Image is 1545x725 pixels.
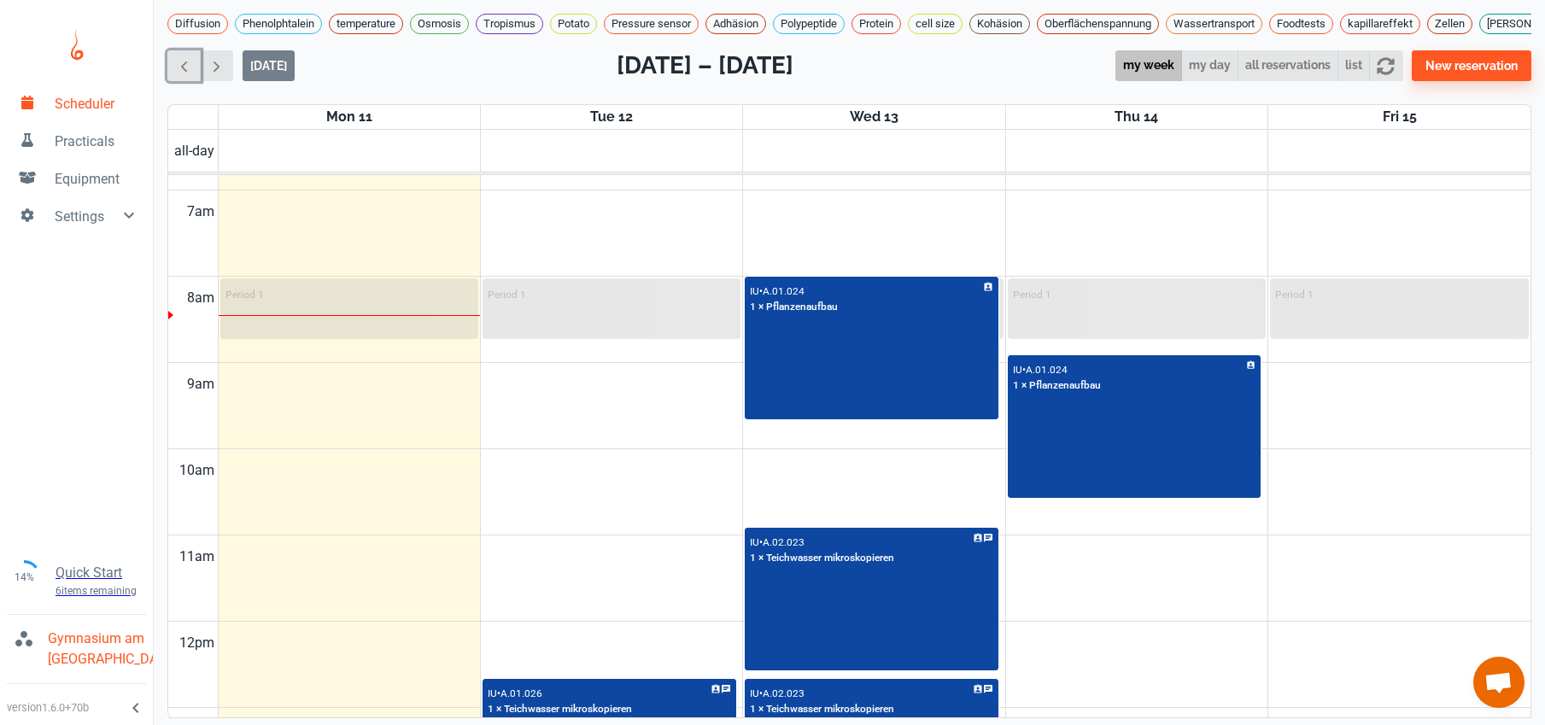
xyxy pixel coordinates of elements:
[1166,14,1262,34] div: Wassertransport
[411,15,468,32] span: Osmosis
[1369,50,1402,82] button: refresh
[852,14,901,34] div: Protein
[488,289,526,301] p: Period 1
[1412,50,1531,81] button: New reservation
[243,50,295,81] button: [DATE]
[852,15,900,32] span: Protein
[763,687,805,699] p: A.02.023
[750,536,763,548] p: IU •
[171,141,218,161] span: all-day
[167,50,201,82] button: Previous week
[550,14,597,34] div: Potato
[176,622,218,664] div: 12pm
[970,15,1029,32] span: Kohäsion
[1037,14,1159,34] div: Oberflächenspannung
[1013,378,1101,394] p: 1 × Pflanzenaufbau
[1340,14,1420,34] div: kapillareffekt
[323,105,376,129] a: August 11, 2025
[488,687,500,699] p: IU •
[750,551,894,566] p: 1 × Teichwasser mikroskopieren
[774,15,844,32] span: Polypeptide
[587,105,636,129] a: August 12, 2025
[1013,289,1051,301] p: Period 1
[1428,15,1472,32] span: Zellen
[909,15,962,32] span: cell size
[1115,50,1182,82] button: my week
[617,48,793,84] h2: [DATE] – [DATE]
[488,702,632,717] p: 1 × Teichwasser mikroskopieren
[706,15,765,32] span: Adhäsion
[763,536,805,548] p: A.02.023
[329,14,403,34] div: temperature
[410,14,469,34] div: Osmosis
[1341,15,1419,32] span: kapillareffekt
[604,14,699,34] div: Pressure sensor
[1473,657,1525,708] a: Chat öffnen
[908,14,963,34] div: cell size
[1238,50,1338,82] button: all reservations
[167,14,228,34] div: Diffusion
[750,300,838,315] p: 1 × Pflanzenaufbau
[200,50,233,82] button: Next week
[1181,50,1238,82] button: my day
[705,14,766,34] div: Adhäsion
[605,15,698,32] span: Pressure sensor
[1038,15,1158,32] span: Oberflächenspannung
[551,15,596,32] span: Potato
[846,105,902,129] a: August 13, 2025
[1026,364,1068,376] p: A.01.024
[168,15,227,32] span: Diffusion
[1427,14,1472,34] div: Zellen
[1337,50,1370,82] button: list
[750,285,763,297] p: IU •
[236,15,321,32] span: Phenolphtalein
[1013,364,1026,376] p: IU •
[1379,105,1420,129] a: August 15, 2025
[500,687,542,699] p: A.01.026
[330,15,402,32] span: temperature
[184,363,218,406] div: 9am
[750,687,763,699] p: IU •
[750,702,894,717] p: 1 × Teichwasser mikroskopieren
[773,14,845,34] div: Polypeptide
[476,14,543,34] div: Tropismus
[176,535,218,578] div: 11am
[184,190,218,233] div: 7am
[1111,105,1162,129] a: August 14, 2025
[176,449,218,492] div: 10am
[1167,15,1261,32] span: Wassertransport
[235,14,322,34] div: Phenolphtalein
[225,289,264,301] p: Period 1
[477,15,542,32] span: Tropismus
[763,285,805,297] p: A.01.024
[1275,289,1314,301] p: Period 1
[184,277,218,319] div: 8am
[969,14,1030,34] div: Kohäsion
[1270,15,1332,32] span: Foodtests
[1269,14,1333,34] div: Foodtests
